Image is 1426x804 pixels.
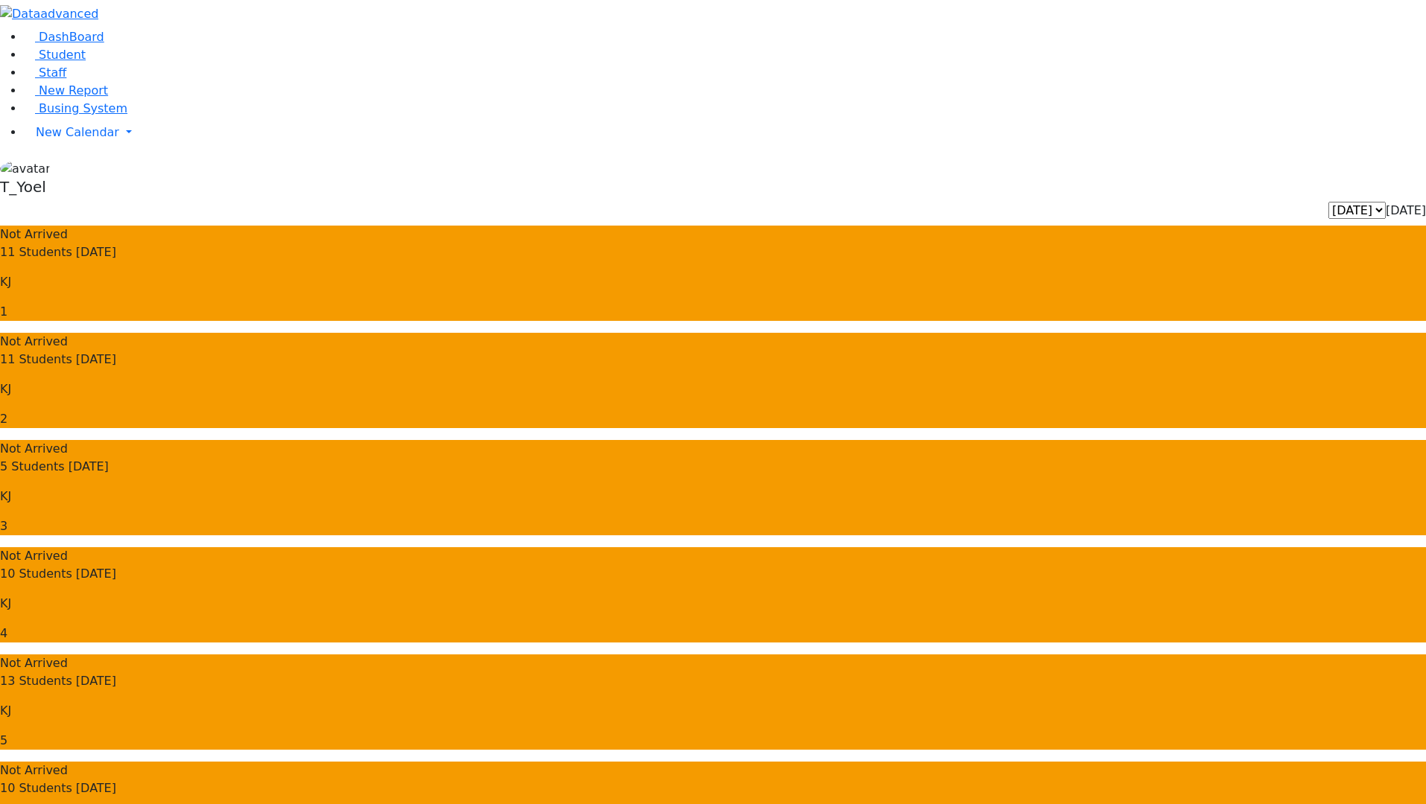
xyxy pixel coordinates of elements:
[24,66,66,80] a: Staff
[36,125,119,139] span: New Calendar
[1386,203,1426,217] span: Friday
[39,66,66,80] span: Staff
[39,101,127,115] span: Busing System
[24,30,104,44] a: DashBoard
[39,48,86,62] span: Student
[39,30,104,44] span: DashBoard
[24,83,108,98] a: New Report
[24,48,86,62] a: Student
[24,118,1426,147] a: New Calendar
[24,101,127,115] a: Busing System
[39,83,108,98] span: New Report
